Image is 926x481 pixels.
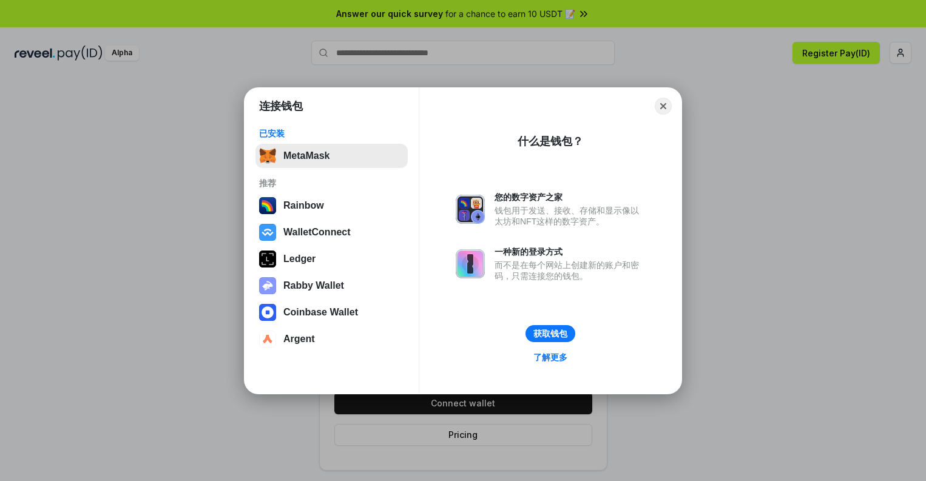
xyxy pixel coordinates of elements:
div: 您的数字资产之家 [495,192,645,203]
button: Coinbase Wallet [255,300,408,325]
img: svg+xml,%3Csvg%20width%3D%2228%22%20height%3D%2228%22%20viewBox%3D%220%200%2028%2028%22%20fill%3D... [259,304,276,321]
div: MetaMask [283,150,330,161]
div: WalletConnect [283,227,351,238]
h1: 连接钱包 [259,99,303,113]
img: svg+xml,%3Csvg%20width%3D%22120%22%20height%3D%22120%22%20viewBox%3D%220%200%20120%20120%22%20fil... [259,197,276,214]
button: Rainbow [255,193,408,218]
div: Coinbase Wallet [283,307,358,318]
img: svg+xml,%3Csvg%20width%3D%2228%22%20height%3D%2228%22%20viewBox%3D%220%200%2028%2028%22%20fill%3D... [259,224,276,241]
div: 了解更多 [533,352,567,363]
img: svg+xml,%3Csvg%20fill%3D%22none%22%20height%3D%2233%22%20viewBox%3D%220%200%2035%2033%22%20width%... [259,147,276,164]
img: svg+xml,%3Csvg%20xmlns%3D%22http%3A%2F%2Fwww.w3.org%2F2000%2Fsvg%22%20fill%3D%22none%22%20viewBox... [456,195,485,224]
div: Ledger [283,254,316,264]
div: 获取钱包 [533,328,567,339]
button: Ledger [255,247,408,271]
button: 获取钱包 [526,325,575,342]
div: 什么是钱包？ [518,134,583,149]
img: svg+xml,%3Csvg%20xmlns%3D%22http%3A%2F%2Fwww.w3.org%2F2000%2Fsvg%22%20fill%3D%22none%22%20viewBox... [456,249,485,278]
img: svg+xml,%3Csvg%20xmlns%3D%22http%3A%2F%2Fwww.w3.org%2F2000%2Fsvg%22%20fill%3D%22none%22%20viewBox... [259,277,276,294]
div: 钱包用于发送、接收、存储和显示像以太坊和NFT这样的数字资产。 [495,205,645,227]
a: 了解更多 [526,349,575,365]
button: WalletConnect [255,220,408,244]
img: svg+xml,%3Csvg%20xmlns%3D%22http%3A%2F%2Fwww.w3.org%2F2000%2Fsvg%22%20width%3D%2228%22%20height%3... [259,251,276,267]
div: 一种新的登录方式 [495,246,645,257]
div: Rabby Wallet [283,280,344,291]
img: svg+xml,%3Csvg%20width%3D%2228%22%20height%3D%2228%22%20viewBox%3D%220%200%2028%2028%22%20fill%3D... [259,331,276,348]
div: 而不是在每个网站上创建新的账户和密码，只需连接您的钱包。 [495,260,645,281]
button: Rabby Wallet [255,274,408,298]
button: Argent [255,327,408,351]
div: Argent [283,334,315,345]
button: MetaMask [255,144,408,168]
button: Close [655,98,672,115]
div: 推荐 [259,178,404,189]
div: Rainbow [283,200,324,211]
div: 已安装 [259,128,404,139]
